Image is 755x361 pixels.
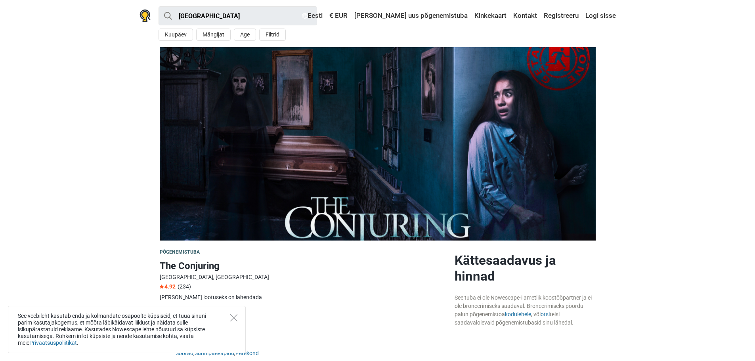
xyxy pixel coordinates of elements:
td: , , [176,340,448,359]
div: See tuba ei ole Nowescape-i ametlik koostööpartner ja ei ole broneerimiseks saadaval. Broneerimis... [455,294,596,327]
button: Filtrid [259,29,286,41]
h2: Kättesaadavus ja hinnad [455,252,596,284]
a: [PERSON_NAME] uus põgenemistuba [352,9,470,23]
a: Kontakt [511,9,539,23]
td: 2 - 7 mängijat [176,317,448,329]
img: Eesti [302,13,308,19]
span: (234) [178,283,191,290]
div: See veebileht kasutab enda ja kolmandate osapoolte küpsiseid, et tuua sinuni parim kasutajakogemu... [8,306,246,353]
a: kodulehele [505,311,531,317]
a: Sünnipäevapidu [195,350,234,356]
a: Sõbrad [176,350,193,356]
a: Logi sisse [583,9,616,23]
button: Close [230,314,237,321]
div: [GEOGRAPHIC_DATA], [GEOGRAPHIC_DATA] [160,273,448,281]
a: otsi [541,311,550,317]
a: Eesti [300,9,325,23]
input: proovi “Tallinn” [159,6,317,25]
button: Age [234,29,256,41]
div: Väga hea: [176,341,448,349]
span: Põgenemistuba [160,249,200,255]
img: Nowescape logo [140,10,151,22]
button: Mängijat [196,29,231,41]
a: Kinkekaart [472,9,508,23]
img: Star [160,285,164,288]
div: [PERSON_NAME] lootuseks on lahendada [160,293,448,302]
td: 60 min [176,306,448,317]
span: 4.92 [160,283,176,290]
a: € EUR [327,9,350,23]
img: The Conjuring photo 1 [160,47,596,241]
button: Kuupäev [159,29,193,41]
a: Registreeru [542,9,581,23]
a: Privaatsuspoliitikat [29,340,77,346]
h1: The Conjuring [160,259,448,273]
a: Perekond [235,350,259,356]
